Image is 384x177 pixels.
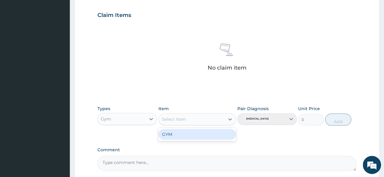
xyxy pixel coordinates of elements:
div: GYM [158,129,236,140]
label: Item [158,106,169,112]
textarea: Type your message and hit 'Enter' [3,115,116,136]
div: Gym [101,116,111,122]
span: We're online! [35,51,84,112]
img: d_794563401_company_1708531726252_794563401 [11,30,25,45]
div: Select Item [162,116,186,122]
p: No claim item [207,65,246,71]
label: Comment [97,147,356,152]
button: Add [325,113,351,126]
h3: Claim Items [97,12,131,19]
div: Minimize live chat window [100,3,114,18]
label: Pair Diagnosis [237,106,269,112]
div: Chat with us now [32,34,102,42]
label: Types [97,106,110,111]
label: Unit Price [298,106,320,112]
